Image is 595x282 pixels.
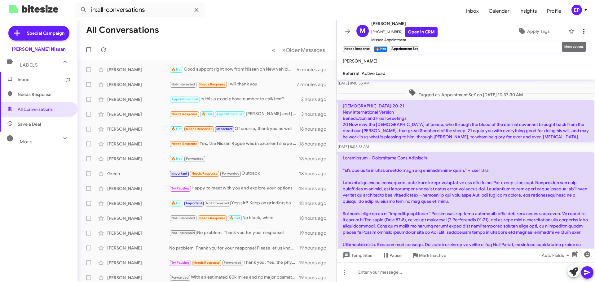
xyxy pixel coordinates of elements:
[171,216,195,220] span: Not-Interested
[169,96,301,103] div: Is this a good phone number to call/text?
[268,44,279,56] button: Previous
[171,112,198,116] span: Needs Response
[107,185,169,192] div: [PERSON_NAME]
[171,186,189,190] span: Try Pausing
[107,156,169,162] div: [PERSON_NAME]
[371,37,438,43] span: Missed Appointment
[169,259,299,266] div: Thank you. Yes, the physical therapy is tough, but I know it will be worth it when the pain lesse...
[338,81,369,85] span: [DATE] 8:40:55 AM
[502,26,565,37] button: Apply Tags
[107,141,169,147] div: [PERSON_NAME]
[371,27,438,37] span: [PHONE_NUMBER]
[299,141,331,147] div: 18 hours ago
[484,2,514,20] a: Calendar
[362,71,386,76] span: Active Lead
[282,46,286,54] span: »
[566,5,588,15] button: EP
[170,275,190,281] span: Forwarded
[169,140,299,147] div: Yes, the Nissan Rogue was in excellent shape and your salesperson was very helpful.
[461,2,484,20] a: Inbox
[268,44,329,56] nav: Page navigation example
[192,171,218,176] span: Needs Response
[169,274,299,281] div: With an estimated 80k miles and no major cosmetic or mechanical issue's, 12400-13250
[343,58,377,64] span: [PERSON_NAME]
[405,27,438,37] a: Open in CRM
[514,2,542,20] a: Insights
[419,250,446,261] span: Mark Inactive
[406,89,525,98] span: Tagged as 'Appointment Set' on [DATE] 10:37:30 AM
[338,100,594,142] p: [DEMOGRAPHIC_DATA]:20-21 New International Version Benediction and Final Greetings 20 Now may the...
[107,96,169,102] div: [PERSON_NAME]
[171,142,198,146] span: Needs Response
[297,67,331,73] div: 6 minutes ago
[299,200,331,206] div: 18 hours ago
[27,30,64,36] span: Special Campaign
[220,171,241,177] span: Forwarded
[377,250,407,261] button: Pause
[169,200,299,207] div: Yesssir!! Keep on grinding baby!! Stay blessed brother
[299,185,331,192] div: 18 hours ago
[171,171,187,176] span: Important
[193,261,220,265] span: Needs Response
[299,215,331,221] div: 18 hours ago
[374,46,387,52] small: 🔥 Hot
[107,275,169,281] div: [PERSON_NAME]
[360,26,365,36] span: M
[299,156,331,162] div: 18 hours ago
[107,215,169,221] div: [PERSON_NAME]
[171,157,182,161] span: 🔥 Hot
[186,201,202,205] span: Important
[169,215,299,222] div: No black, white
[223,260,243,266] span: Forwarded
[299,171,331,177] div: 18 hours ago
[299,245,331,251] div: 19 hours ago
[169,185,299,192] div: Happy to meet with you and explore your options
[343,46,371,52] small: Needs Response
[542,250,571,261] span: Auto Fields
[107,81,169,88] div: [PERSON_NAME]
[343,71,359,76] span: Referral
[107,200,169,206] div: [PERSON_NAME]
[184,156,205,162] span: Forwarded
[371,20,438,27] span: [PERSON_NAME]
[171,261,189,265] span: Try Pausing
[299,126,331,132] div: 18 hours ago
[171,127,182,131] span: 🔥 Hot
[107,245,169,251] div: [PERSON_NAME]
[171,201,182,205] span: 🔥 Hot
[542,2,566,20] a: Profile
[342,250,372,261] span: Templates
[272,46,275,54] span: «
[206,201,229,205] span: Not Interested
[12,46,66,52] div: [PERSON_NAME] Nissan
[65,76,70,83] span: (1)
[169,245,299,251] div: No problem. Thank you for your response! Please let us know if there is anything we can help you ...
[75,2,205,17] input: Search
[18,121,41,127] span: Save a Deal
[171,82,195,86] span: Not-Interested
[107,111,169,117] div: [PERSON_NAME]
[8,26,69,41] a: Special Campaign
[571,5,582,15] div: EP
[527,26,550,37] span: Apply Tags
[299,230,331,236] div: 19 hours ago
[286,47,325,54] span: Older Messages
[407,250,451,261] button: Mark Inactive
[299,275,331,281] div: 19 hours ago
[107,260,169,266] div: [PERSON_NAME]
[301,96,331,102] div: 2 hours ago
[390,46,419,52] small: Appointment Set
[18,91,70,98] span: Needs Response
[107,230,169,236] div: [PERSON_NAME]
[107,126,169,132] div: [PERSON_NAME]
[279,44,329,56] button: Next
[230,216,240,220] span: 🔥 Hot
[199,82,226,86] span: Needs Response
[169,170,299,177] div: Outback
[169,125,299,132] div: Of course, thank you as well
[18,106,53,112] span: All Conversations
[171,97,199,101] span: Appointment Set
